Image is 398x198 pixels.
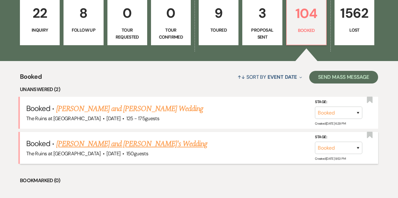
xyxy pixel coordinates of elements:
[268,74,297,80] span: Event Date
[246,27,278,41] p: Proposal Sent
[315,98,362,105] label: Stage:
[112,3,143,24] p: 0
[68,27,99,34] p: Follow Up
[26,103,50,113] span: Booked
[20,176,378,185] li: Bookmarked (0)
[26,115,101,122] span: The Ruins at [GEOGRAPHIC_DATA]
[56,103,203,114] a: [PERSON_NAME] and [PERSON_NAME] Wedding
[203,27,234,34] p: Toured
[155,3,187,24] p: 0
[126,150,148,157] span: 150 guests
[315,121,346,126] span: Created: [DATE] 6:29 PM
[315,134,362,141] label: Stage:
[238,74,245,80] span: ↑↓
[246,3,278,24] p: 3
[106,115,120,122] span: [DATE]
[339,27,370,34] p: Lost
[106,150,120,157] span: [DATE]
[20,72,42,85] span: Booked
[68,3,99,24] p: 8
[291,3,322,24] p: 104
[20,85,378,94] li: Unanswered (2)
[155,27,187,41] p: Tour Confirmed
[339,3,370,24] p: 1562
[315,157,346,161] span: Created: [DATE] 9:53 PM
[26,150,101,157] span: The Ruins at [GEOGRAPHIC_DATA]
[56,138,208,150] a: [PERSON_NAME] and [PERSON_NAME]'s Wedding
[24,27,56,34] p: Inquiry
[26,139,50,148] span: Booked
[24,3,56,24] p: 22
[203,3,234,24] p: 9
[235,69,305,85] button: Sort By Event Date
[126,115,159,122] span: 125 - 175 guests
[309,71,378,84] button: Send Mass Message
[112,27,143,41] p: Tour Requested
[291,27,322,34] p: Booked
